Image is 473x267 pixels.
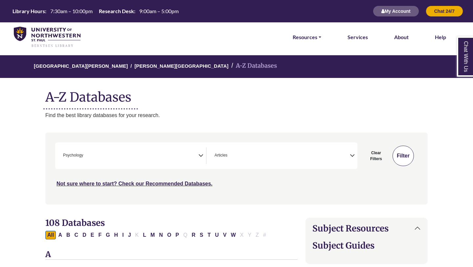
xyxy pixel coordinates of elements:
[45,111,428,120] p: Find the best library databases for your research.
[214,152,227,158] span: Articles
[361,146,391,166] button: Clear Filters
[206,231,213,239] button: Filter Results T
[148,231,157,239] button: Filter Results M
[190,231,197,239] button: Filter Results R
[139,8,179,14] span: 9:00am – 5:00pm
[306,218,427,239] button: Subject Resources
[126,231,133,239] button: Filter Results J
[229,61,277,71] li: A-Z Databases
[221,231,229,239] button: Filter Results V
[45,217,105,228] span: 108 Databases
[213,231,221,239] button: Filter Results U
[212,152,227,158] li: Articles
[393,146,414,166] button: Submit for Search Results
[10,8,181,15] a: Hours Today
[45,133,428,204] nav: Search filters
[134,62,228,69] a: [PERSON_NAME][GEOGRAPHIC_DATA]
[64,231,72,239] button: Filter Results B
[14,27,80,48] img: library_home
[173,231,181,239] button: Filter Results P
[60,152,83,158] li: Psychology
[56,181,213,186] a: Not sure where to start? Check our Recommended Databases.
[373,6,419,17] button: My Account
[56,231,64,239] button: Filter Results A
[45,232,269,237] div: Alpha-list to filter by first letter of database name
[165,231,173,239] button: Filter Results O
[348,33,368,41] a: Services
[435,33,446,41] a: Help
[10,8,47,14] th: Library Hours:
[45,55,428,78] nav: breadcrumb
[104,231,112,239] button: Filter Results G
[141,231,148,239] button: Filter Results L
[394,33,409,41] a: About
[45,250,298,260] h3: A
[45,231,56,239] button: All
[293,33,321,41] a: Resources
[89,231,96,239] button: Filter Results E
[426,6,463,17] button: Chat 24/7
[157,231,165,239] button: Filter Results N
[96,8,136,14] th: Research Desk:
[45,85,428,105] h1: A-Z Databases
[73,231,80,239] button: Filter Results C
[312,240,421,251] h2: Subject Guides
[34,62,128,69] a: [GEOGRAPHIC_DATA][PERSON_NAME]
[229,231,238,239] button: Filter Results W
[120,231,125,239] button: Filter Results I
[112,231,120,239] button: Filter Results H
[63,152,83,158] span: Psychology
[84,154,87,159] textarea: Search
[198,231,205,239] button: Filter Results S
[80,231,88,239] button: Filter Results D
[96,231,103,239] button: Filter Results F
[229,154,232,159] textarea: Search
[373,8,419,14] a: My Account
[426,8,463,14] a: Chat 24/7
[10,8,181,14] table: Hours Today
[50,8,93,14] span: 7:30am – 10:00pm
